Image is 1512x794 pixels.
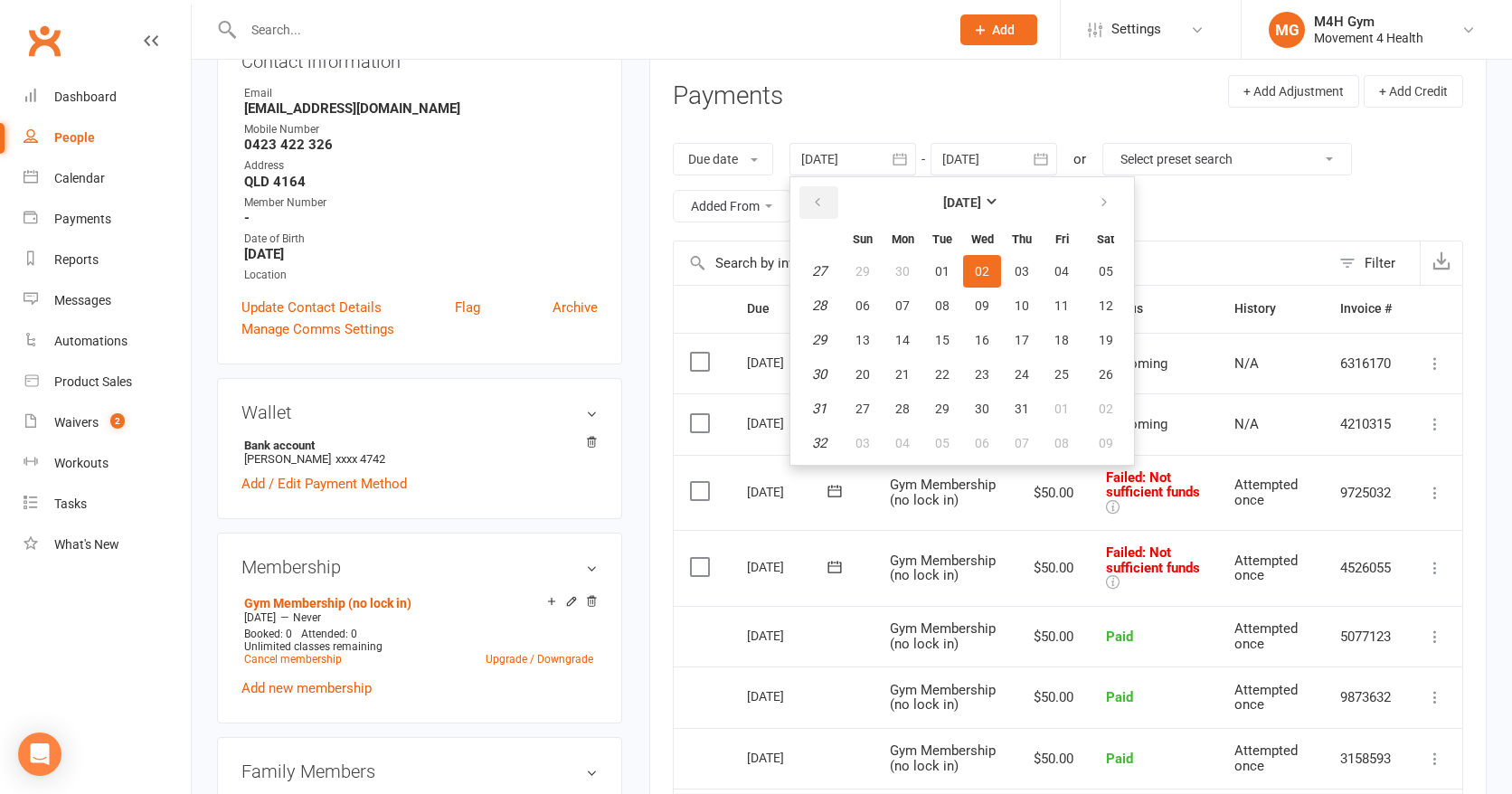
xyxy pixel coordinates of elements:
[244,174,598,190] strong: QLD 4164
[923,324,961,356] button: 15
[1106,416,1167,432] span: Upcoming
[935,264,950,279] span: 01
[1015,333,1029,347] span: 17
[1043,255,1081,288] button: 04
[24,240,191,280] a: Reports
[238,17,937,43] input: Search...
[244,640,383,653] span: Unlimited classes remaining
[673,190,791,222] button: Added From
[1015,436,1029,450] span: 07
[844,392,882,425] button: 27
[1218,286,1324,332] th: History
[1234,620,1298,652] span: Attempted once
[54,252,99,267] div: Reports
[895,367,910,382] span: 21
[244,267,598,284] div: Location
[812,435,827,451] em: 32
[1097,232,1114,246] small: Saturday
[244,439,589,452] strong: Bank account
[1043,289,1081,322] button: 11
[884,255,921,288] button: 30
[1054,367,1069,382] span: 25
[975,333,989,347] span: 16
[1015,402,1029,416] span: 31
[1003,324,1041,356] button: 17
[244,653,342,666] a: Cancel membership
[1003,255,1041,288] button: 03
[674,241,1330,285] input: Search by invoice number
[1082,289,1129,322] button: 12
[1324,455,1408,531] td: 9725032
[54,212,111,226] div: Payments
[1054,436,1069,450] span: 08
[22,18,67,63] a: Clubworx
[1324,728,1408,789] td: 3158593
[1228,75,1359,108] button: + Add Adjustment
[992,23,1015,37] span: Add
[932,232,952,246] small: Tuesday
[935,402,950,416] span: 29
[943,195,981,210] strong: [DATE]
[301,628,357,640] span: Attended: 0
[935,298,950,313] span: 08
[963,392,1001,425] button: 30
[812,401,827,417] em: 31
[1324,606,1408,667] td: 5077123
[1111,9,1161,50] span: Settings
[1234,477,1298,508] span: Attempted once
[54,90,117,104] div: Dashboard
[923,358,961,391] button: 22
[1324,333,1408,394] td: 6316170
[895,298,910,313] span: 07
[244,596,411,610] a: Gym Membership (no lock in)
[935,367,950,382] span: 22
[1015,298,1029,313] span: 10
[975,402,989,416] span: 30
[1012,530,1090,606] td: $50.00
[54,171,105,185] div: Calendar
[1269,12,1305,48] div: MG
[812,263,827,279] em: 27
[1364,75,1463,108] button: + Add Credit
[812,366,827,383] em: 30
[895,264,910,279] span: 30
[24,443,191,484] a: Workouts
[1234,355,1259,372] span: N/A
[244,210,598,226] strong: -
[960,14,1037,45] button: Add
[1003,289,1041,322] button: 10
[54,456,109,470] div: Workouts
[24,280,191,321] a: Messages
[963,324,1001,356] button: 16
[241,402,598,422] h3: Wallet
[855,367,870,382] span: 20
[54,334,128,348] div: Automations
[244,231,598,248] div: Date of Birth
[1012,606,1090,667] td: $50.00
[1314,30,1423,46] div: Movement 4 Health
[486,653,593,666] a: Upgrade / Downgrade
[884,427,921,459] button: 04
[24,402,191,443] a: Waivers 2
[455,297,480,318] a: Flag
[244,85,598,102] div: Email
[935,333,950,347] span: 15
[812,332,827,348] em: 29
[747,553,830,581] div: [DATE]
[1003,392,1041,425] button: 31
[963,427,1001,459] button: 06
[1234,682,1298,714] span: Attempted once
[241,680,372,696] a: Add new membership
[54,374,132,389] div: Product Sales
[241,761,598,781] h3: Family Members
[747,743,830,771] div: [DATE]
[731,286,874,332] th: Due
[890,742,996,774] span: Gym Membership (no lock in)
[1324,666,1408,728] td: 9873632
[747,621,830,649] div: [DATE]
[855,402,870,416] span: 27
[1324,393,1408,455] td: 4210315
[240,610,598,625] div: —
[890,477,996,508] span: Gym Membership (no lock in)
[895,402,910,416] span: 28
